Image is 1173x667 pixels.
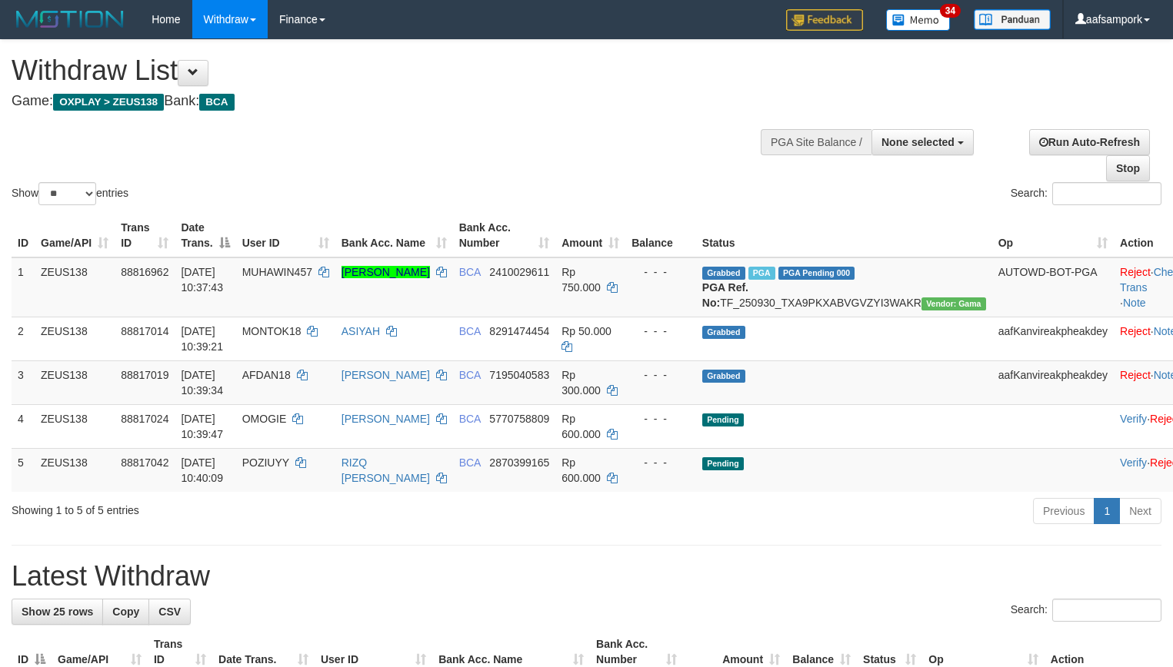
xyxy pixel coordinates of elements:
span: Copy 5770758809 to clipboard [489,413,549,425]
span: OXPLAY > ZEUS138 [53,94,164,111]
h1: Latest Withdraw [12,561,1161,592]
a: Reject [1120,266,1151,278]
img: Feedback.jpg [786,9,863,31]
span: Rp 600.000 [562,413,601,440]
span: Grabbed [702,370,745,383]
span: Copy 2410029611 to clipboard [489,266,549,278]
span: POZIUYY [242,456,289,469]
span: 88817019 [121,369,168,381]
img: Button%20Memo.svg [886,9,951,31]
input: Search: [1052,182,1161,205]
select: Showentries [38,182,96,205]
span: Rp 300.000 [562,369,601,397]
td: 1 [12,257,35,317]
th: ID [12,214,35,257]
label: Search: [1011,182,1161,205]
div: - - - [631,411,690,426]
span: [DATE] 10:39:21 [181,325,223,353]
span: Grabbed [702,267,745,280]
a: Verify [1120,413,1147,425]
span: BCA [459,456,481,469]
span: BCA [459,325,481,337]
span: PGA Pending [778,267,855,280]
span: [DATE] 10:39:47 [181,413,223,440]
span: BCA [199,94,234,111]
td: ZEUS138 [35,257,115,317]
span: Copy 2870399165 to clipboard [489,456,549,469]
span: 88816962 [121,266,168,278]
a: Verify [1120,456,1147,469]
button: None selected [871,129,974,155]
div: - - - [631,264,690,280]
div: Showing 1 to 5 of 5 entries [12,496,477,518]
img: MOTION_logo.png [12,8,128,31]
a: ASIYAH [342,325,380,337]
th: User ID: activate to sort column ascending [236,214,335,257]
th: Trans ID: activate to sort column ascending [115,214,175,257]
img: panduan.png [974,9,1051,30]
span: CSV [158,606,181,618]
h1: Withdraw List [12,55,767,86]
span: Rp 600.000 [562,456,601,484]
span: 88817014 [121,325,168,337]
td: 2 [12,317,35,360]
span: Rp 750.000 [562,266,601,294]
div: PGA Site Balance / [761,129,871,155]
span: MONTOK18 [242,325,302,337]
th: Status [696,214,992,257]
td: aafKanvireakpheakdey [992,360,1114,404]
div: - - - [631,455,690,470]
input: Search: [1052,599,1161,622]
label: Show entries [12,182,128,205]
a: 1 [1094,498,1120,524]
td: 5 [12,448,35,492]
span: 88817042 [121,456,168,469]
a: [PERSON_NAME] [342,413,430,425]
span: OMOGIE [242,413,287,425]
th: Amount: activate to sort column ascending [555,214,625,257]
span: 34 [940,4,961,18]
td: TF_250930_TXA9PKXABVGVZYI3WAKR [696,257,992,317]
label: Search: [1011,599,1161,622]
span: 88817024 [121,413,168,425]
a: Copy [102,599,149,625]
a: Run Auto-Refresh [1029,129,1150,155]
span: BCA [459,266,481,278]
div: - - - [631,324,690,339]
th: Date Trans.: activate to sort column descending [175,214,235,257]
span: [DATE] 10:37:43 [181,266,223,294]
a: Stop [1106,155,1150,181]
span: None selected [881,136,955,148]
th: Bank Acc. Number: activate to sort column ascending [453,214,556,257]
span: Pending [702,413,744,426]
span: Copy 7195040583 to clipboard [489,369,549,381]
a: Previous [1033,498,1095,524]
span: Vendor URL: https://trx31.1velocity.biz [921,297,986,310]
span: Rp 50.000 [562,325,611,337]
span: BCA [459,369,481,381]
th: Op: activate to sort column ascending [992,214,1114,257]
td: aafKanvireakpheakdey [992,317,1114,360]
a: RIZQ [PERSON_NAME] [342,456,430,484]
a: CSV [148,599,191,625]
span: Show 25 rows [22,606,93,618]
span: BCA [459,413,481,425]
a: Next [1119,498,1161,524]
span: [DATE] 10:39:34 [181,369,223,397]
td: ZEUS138 [35,448,115,492]
th: Bank Acc. Name: activate to sort column ascending [335,214,453,257]
a: Note [1123,297,1146,309]
span: MUHAWIN457 [242,266,312,278]
span: Copy 8291474454 to clipboard [489,325,549,337]
td: ZEUS138 [35,404,115,448]
td: AUTOWD-BOT-PGA [992,257,1114,317]
span: Grabbed [702,326,745,339]
span: AFDAN18 [242,369,291,381]
span: Pending [702,457,744,470]
span: Copy [112,606,139,618]
div: - - - [631,367,690,383]
b: PGA Ref. No: [702,281,748,309]
span: Marked by aafsolysreylen [748,267,775,280]
td: ZEUS138 [35,360,115,404]
a: Reject [1120,325,1151,337]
